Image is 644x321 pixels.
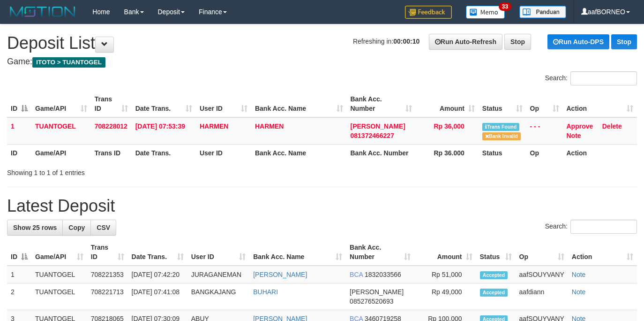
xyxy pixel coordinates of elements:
th: Bank Acc. Number [347,144,416,161]
td: 708221713 [87,283,128,310]
th: Game/API [31,144,91,161]
img: Feedback.jpg [405,6,452,19]
img: MOTION_logo.png [7,5,78,19]
td: aafdiann [516,283,568,310]
th: Bank Acc. Name [251,144,347,161]
td: TUANTOGEL [31,266,87,283]
th: Game/API: activate to sort column ascending [31,239,87,266]
a: Run Auto-Refresh [429,34,502,50]
td: 1 [7,117,31,145]
th: Action: activate to sort column ascending [563,91,637,117]
label: Search: [545,71,637,85]
th: Date Trans.: activate to sort column ascending [128,239,187,266]
td: aafSOUYVANY [516,266,568,283]
span: 708228012 [95,122,127,130]
a: Delete [602,122,622,130]
th: Bank Acc. Name: activate to sort column ascending [249,239,346,266]
th: ID [7,144,31,161]
th: User ID: activate to sort column ascending [196,91,251,117]
th: Op [526,144,563,161]
h1: Deposit List [7,34,637,53]
input: Search: [570,71,637,85]
a: Note [572,288,586,296]
span: Copy [68,224,85,231]
h4: Game: [7,57,637,67]
td: [DATE] 07:41:08 [128,283,187,310]
span: Bank is not match [482,132,521,140]
th: Trans ID: activate to sort column ascending [91,91,132,117]
th: Action [563,144,637,161]
th: Trans ID [91,144,132,161]
td: [DATE] 07:42:20 [128,266,187,283]
a: Stop [611,34,637,49]
a: Note [572,271,586,278]
th: Date Trans.: activate to sort column ascending [132,91,196,117]
h1: Latest Deposit [7,197,637,215]
a: Note [567,132,581,139]
td: Rp 49,000 [414,283,476,310]
span: Refreshing in: [353,38,419,45]
span: Copy 1832033566 to clipboard [365,271,401,278]
th: Amount: activate to sort column ascending [416,91,479,117]
span: 33 [499,2,511,11]
a: Stop [504,34,531,50]
span: BCA [350,271,363,278]
span: CSV [97,224,110,231]
td: TUANTOGEL [31,117,91,145]
span: [DATE] 07:53:39 [135,122,185,130]
span: Similar transaction found [482,123,520,131]
th: Amount: activate to sort column ascending [414,239,476,266]
span: Show 25 rows [13,224,57,231]
td: TUANTOGEL [31,283,87,310]
th: Action: activate to sort column ascending [568,239,637,266]
span: Rp 36,000 [434,122,464,130]
th: User ID [196,144,251,161]
span: Accepted [480,271,508,279]
a: Run Auto-DPS [547,34,609,49]
span: Copy 081372466227 to clipboard [351,132,394,139]
th: Op: activate to sort column ascending [516,239,568,266]
td: 2 [7,283,31,310]
span: [PERSON_NAME] [350,288,404,296]
td: BANGKAJANG [187,283,249,310]
td: JURAGANEMAN [187,266,249,283]
span: Copy 085276520693 to clipboard [350,298,393,305]
th: Date Trans. [132,144,196,161]
span: [PERSON_NAME] [351,122,405,130]
th: ID: activate to sort column descending [7,91,31,117]
th: Rp 36.000 [416,144,479,161]
th: Bank Acc. Number: activate to sort column ascending [347,91,416,117]
td: - - - [526,117,563,145]
strong: 00:00:10 [393,38,419,45]
th: Status: activate to sort column ascending [476,239,516,266]
a: Approve [567,122,593,130]
td: Rp 51,000 [414,266,476,283]
input: Search: [570,220,637,234]
span: ITOTO > TUANTOGEL [32,57,105,68]
th: ID: activate to sort column descending [7,239,31,266]
div: Showing 1 to 1 of 1 entries [7,164,262,177]
img: Button%20Memo.svg [466,6,505,19]
a: HARMEN [255,122,284,130]
td: 1 [7,266,31,283]
th: Status: activate to sort column ascending [479,91,526,117]
th: Bank Acc. Name: activate to sort column ascending [251,91,347,117]
a: BUHARI [253,288,278,296]
span: Accepted [480,289,508,297]
a: Copy [62,220,91,236]
th: Status [479,144,526,161]
label: Search: [545,220,637,234]
a: [PERSON_NAME] [253,271,307,278]
th: Game/API: activate to sort column ascending [31,91,91,117]
span: HARMEN [200,122,228,130]
th: User ID: activate to sort column ascending [187,239,249,266]
img: panduan.png [519,6,566,18]
a: CSV [90,220,116,236]
th: Trans ID: activate to sort column ascending [87,239,128,266]
th: Op: activate to sort column ascending [526,91,563,117]
td: 708221353 [87,266,128,283]
th: Bank Acc. Number: activate to sort column ascending [346,239,414,266]
a: Show 25 rows [7,220,63,236]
